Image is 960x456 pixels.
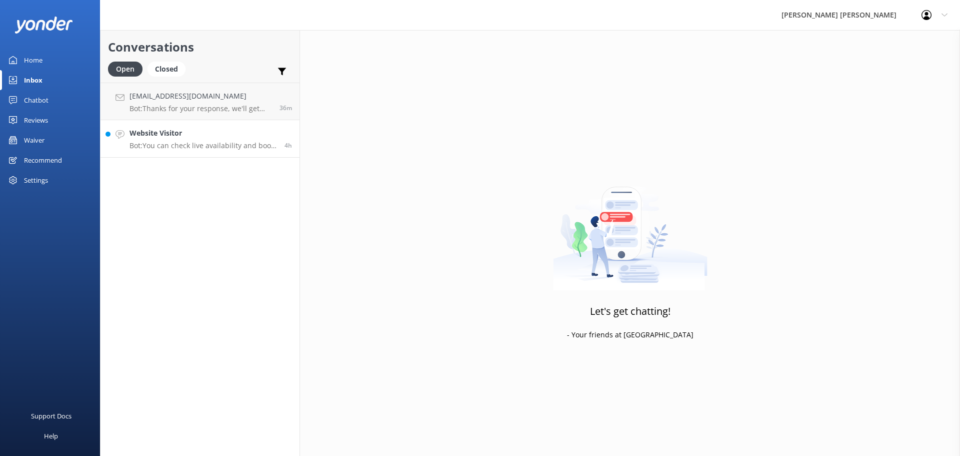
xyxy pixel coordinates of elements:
[24,170,48,190] div: Settings
[100,83,299,120] a: [EMAIL_ADDRESS][DOMAIN_NAME]Bot:Thanks for your response, we'll get back to you as soon as we can...
[147,62,185,77] div: Closed
[24,130,44,150] div: Waiver
[24,50,42,70] div: Home
[108,38,292,57] h2: Conversations
[24,110,48,130] div: Reviews
[129,128,277,139] h4: Website Visitor
[129,141,277,150] p: Bot: You can check live availability and book the Southern Beaches Trip #7 online at [URL][DOMAIN...
[590,303,670,319] h3: Let's get chatting!
[24,90,48,110] div: Chatbot
[44,426,58,446] div: Help
[15,17,72,33] img: yonder-white-logo.png
[567,329,693,340] p: - Your friends at [GEOGRAPHIC_DATA]
[129,91,272,102] h4: [EMAIL_ADDRESS][DOMAIN_NAME]
[147,63,190,74] a: Closed
[284,141,292,150] span: 03:49am 13-Aug-2025 (UTC +12:00) Pacific/Auckland
[129,104,272,113] p: Bot: Thanks for your response, we'll get back to you as soon as we can during opening hours.
[108,62,142,77] div: Open
[279,104,292,112] span: 07:53am 13-Aug-2025 (UTC +12:00) Pacific/Auckland
[31,406,71,426] div: Support Docs
[108,63,147,74] a: Open
[553,166,707,291] img: artwork of a man stealing a conversation from at giant smartphone
[100,120,299,158] a: Website VisitorBot:You can check live availability and book the Southern Beaches Trip #7 online a...
[24,150,62,170] div: Recommend
[24,70,42,90] div: Inbox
